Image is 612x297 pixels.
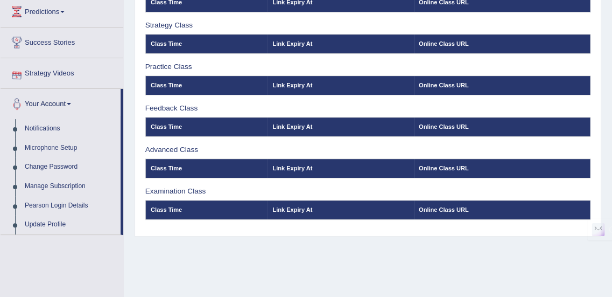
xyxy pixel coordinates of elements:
th: Link Expiry At [268,118,414,136]
h3: Examination Class [145,188,591,196]
a: Pearson Login Details [20,196,121,216]
h3: Advanced Class [145,146,591,154]
h3: Practice Class [145,63,591,71]
a: Success Stories [1,27,123,54]
a: Strategy Videos [1,58,123,85]
a: Change Password [20,157,121,177]
th: Online Class URL [414,76,590,95]
th: Class Time [145,159,268,178]
th: Link Expiry At [268,34,414,53]
h3: Feedback Class [145,105,591,113]
th: Class Time [145,34,268,53]
h3: Strategy Class [145,22,591,30]
th: Link Expiry At [268,159,414,178]
a: Your Account [1,89,121,116]
a: Manage Subscription [20,177,121,196]
th: Online Class URL [414,159,590,178]
th: Online Class URL [414,34,590,53]
th: Link Expiry At [268,201,414,219]
th: Class Time [145,76,268,95]
th: Class Time [145,201,268,219]
th: Online Class URL [414,201,590,219]
th: Link Expiry At [268,76,414,95]
a: Microphone Setup [20,139,121,158]
th: Online Class URL [414,118,590,136]
a: Update Profile [20,215,121,234]
th: Class Time [145,118,268,136]
a: Notifications [20,119,121,139]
